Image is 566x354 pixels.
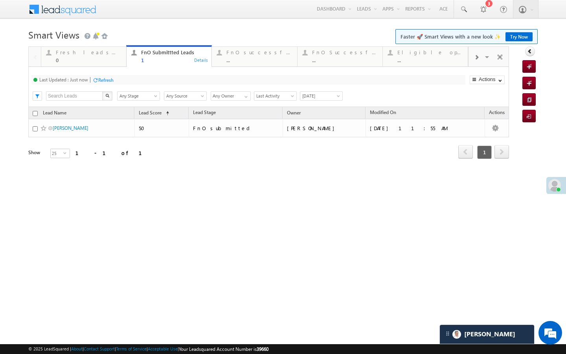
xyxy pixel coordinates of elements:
a: Try Now [505,32,533,41]
button: Actions [470,76,505,84]
div: FnO successful [DATE] Leads [226,49,292,55]
div: Owner Filter [211,91,250,101]
span: Any Stage [118,92,157,100]
a: Acceptable Use [148,346,178,351]
span: Carter [464,330,515,338]
a: Lead Name [39,109,70,119]
a: Click here [167,122,215,129]
span: 39660 [257,346,268,352]
a: Terms of Service [116,346,147,351]
div: Fresh leads assigned [56,49,121,55]
div: FnO Submittted Leads [141,49,207,55]
a: FnO Successful MTD leads... [297,47,383,66]
div: ... [397,57,463,63]
div: Eligible open leads [397,49,463,55]
div: Lead Stage Filter [117,91,160,101]
span: Faster 🚀 Smart Views with a new look ✨ [401,33,533,41]
a: Show All Items [240,92,250,100]
span: Lead Score [129,109,152,115]
div: 1 - 1 of 1 [75,148,151,157]
span: [DATE] [300,92,340,100]
a: Modified On (sorted descending) [366,108,407,118]
div: Last Updated : Just now [39,77,88,83]
div: Show [28,149,44,156]
span: (sorted ascending) [163,110,169,116]
td: No records match you criteria. to view all your leads. [28,119,509,132]
span: 1 [477,146,492,159]
span: Your Leadsquared Account Number is [179,346,268,352]
div: Chat with us now [41,41,132,52]
div: Lead Source Filter [164,91,207,101]
a: Modified On [366,108,400,118]
a: Eligible open leads... [382,47,468,66]
span: Any Source [164,92,204,100]
a: FnO Submittted Leads1Details [126,45,212,67]
input: Check all records [33,111,38,116]
span: 25 [51,149,63,158]
div: FnO submitted [193,125,279,132]
a: Contact Support [84,346,115,351]
span: next [494,145,509,159]
span: Last Activity [254,92,294,100]
a: prev [458,146,473,159]
a: FnO Submittted Leads... [126,47,212,66]
input: Search Leads [46,91,103,101]
a: Any Source [164,91,207,101]
div: ... [226,57,292,63]
a: prev [474,141,489,153]
span: Smart Views [28,28,79,41]
span: All Time [300,92,340,100]
div: 0 - 0 of 0 [75,143,138,152]
a: next [494,141,509,153]
textarea: Type your message and hit 'Enter' [10,73,143,236]
div: Show [28,144,44,151]
a: Lead Score [125,108,156,118]
span: Owner [287,110,301,116]
div: Minimize live chat window [129,4,148,23]
a: FnO successful [DATE] Leads... [211,47,297,66]
span: © 2025 LeadSquared | | | | | [28,345,268,353]
div: carter-dragCarter[PERSON_NAME] [439,324,535,344]
img: Carter [452,330,461,339]
div: FnO Successful MTD leads [312,49,378,55]
a: [PERSON_NAME] [53,125,88,131]
div: ... [312,57,378,63]
span: 25 [51,144,63,153]
a: Last Activity [254,91,297,101]
div: [PERSON_NAME] [287,125,362,132]
em: Start Chat [107,242,143,253]
input: Type to Search [211,91,251,101]
img: Search [105,94,109,98]
span: Modified On [369,110,396,116]
div: Refresh [98,77,114,83]
a: Any Stage [117,91,160,101]
span: Lead Stage [217,109,240,115]
span: Actions [485,108,509,118]
span: Owner [306,110,320,116]
img: carter-drag [445,330,451,337]
div: ... [141,57,207,63]
span: Modified On [370,109,396,115]
div: 1 [141,57,207,63]
a: Lead Stage [189,108,220,118]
